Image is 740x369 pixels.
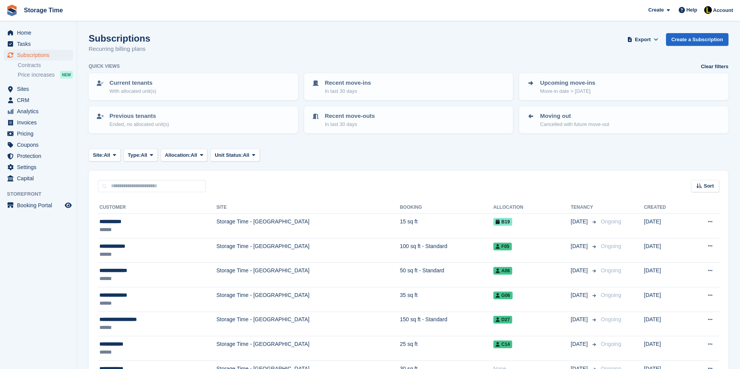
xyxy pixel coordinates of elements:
span: Home [17,27,63,38]
button: Type: All [124,149,158,161]
span: Ongoing [601,218,621,225]
span: Coupons [17,139,63,150]
span: [DATE] [571,267,589,275]
a: Price increases NEW [18,70,73,79]
a: menu [4,106,73,117]
span: [DATE] [571,315,589,324]
a: menu [4,162,73,173]
span: Ongoing [601,292,621,298]
span: Analytics [17,106,63,117]
span: G06 [493,292,513,299]
img: Laaibah Sarwar [704,6,712,14]
span: Subscriptions [17,50,63,60]
p: Recurring billing plans [89,45,150,54]
span: Allocation: [165,151,191,159]
h1: Subscriptions [89,33,150,44]
button: Allocation: All [161,149,208,161]
span: Booking Portal [17,200,63,211]
td: 35 sq ft [400,287,493,312]
td: 150 sq ft - Standard [400,312,493,336]
span: F05 [493,243,512,250]
a: menu [4,84,73,94]
span: A06 [493,267,512,275]
td: Storage Time - [GEOGRAPHIC_DATA] [217,336,400,361]
td: 50 sq ft - Standard [400,263,493,287]
a: menu [4,128,73,139]
td: [DATE] [644,214,688,238]
span: All [141,151,147,159]
a: Create a Subscription [666,33,728,46]
span: Sites [17,84,63,94]
img: stora-icon-8386f47178a22dfd0bd8f6a31ec36ba5ce8667c1dd55bd0f319d3a0aa187defe.svg [6,5,18,16]
a: Recent move-outs In last 30 days [305,107,513,133]
p: Moving out [540,112,609,121]
span: Pricing [17,128,63,139]
button: Unit Status: All [210,149,259,161]
th: Customer [98,201,217,214]
a: Clear filters [701,63,728,70]
td: 100 sq ft - Standard [400,238,493,263]
span: Capital [17,173,63,184]
p: In last 30 days [325,87,371,95]
span: Sort [704,182,714,190]
span: All [191,151,197,159]
p: Ended, no allocated unit(s) [109,121,169,128]
td: [DATE] [644,263,688,287]
a: menu [4,139,73,150]
a: menu [4,95,73,106]
button: Export [626,33,660,46]
p: Recent move-outs [325,112,375,121]
a: Recent move-ins In last 30 days [305,74,513,99]
span: Settings [17,162,63,173]
span: CRM [17,95,63,106]
div: NEW [60,71,73,79]
span: Protection [17,151,63,161]
a: menu [4,200,73,211]
th: Created [644,201,688,214]
span: B19 [493,218,512,226]
span: [DATE] [571,218,589,226]
p: Previous tenants [109,112,169,121]
span: Ongoing [601,341,621,347]
span: Type: [128,151,141,159]
p: Recent move-ins [325,79,371,87]
span: All [104,151,110,159]
p: With allocated unit(s) [109,87,156,95]
a: Contracts [18,62,73,69]
span: All [243,151,249,159]
p: In last 30 days [325,121,375,128]
span: Create [648,6,664,14]
a: menu [4,50,73,60]
td: 15 sq ft [400,214,493,238]
a: menu [4,27,73,38]
td: Storage Time - [GEOGRAPHIC_DATA] [217,287,400,312]
a: menu [4,39,73,49]
td: Storage Time - [GEOGRAPHIC_DATA] [217,263,400,287]
span: C14 [493,340,512,348]
a: Storage Time [21,4,66,17]
span: Ongoing [601,243,621,249]
p: Upcoming move-ins [540,79,595,87]
span: Storefront [7,190,77,198]
a: menu [4,117,73,128]
span: Ongoing [601,316,621,322]
span: Help [686,6,697,14]
span: Account [713,7,733,14]
td: Storage Time - [GEOGRAPHIC_DATA] [217,312,400,336]
button: Site: All [89,149,121,161]
span: Export [635,36,651,44]
h6: Quick views [89,63,120,70]
span: [DATE] [571,340,589,348]
a: menu [4,173,73,184]
a: menu [4,151,73,161]
td: [DATE] [644,336,688,361]
a: Moving out Cancelled with future move-out [520,107,728,133]
p: Current tenants [109,79,156,87]
th: Booking [400,201,493,214]
td: 25 sq ft [400,336,493,361]
span: [DATE] [571,242,589,250]
span: Invoices [17,117,63,128]
th: Allocation [493,201,571,214]
a: Upcoming move-ins Move-in date > [DATE] [520,74,728,99]
p: Move-in date > [DATE] [540,87,595,95]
